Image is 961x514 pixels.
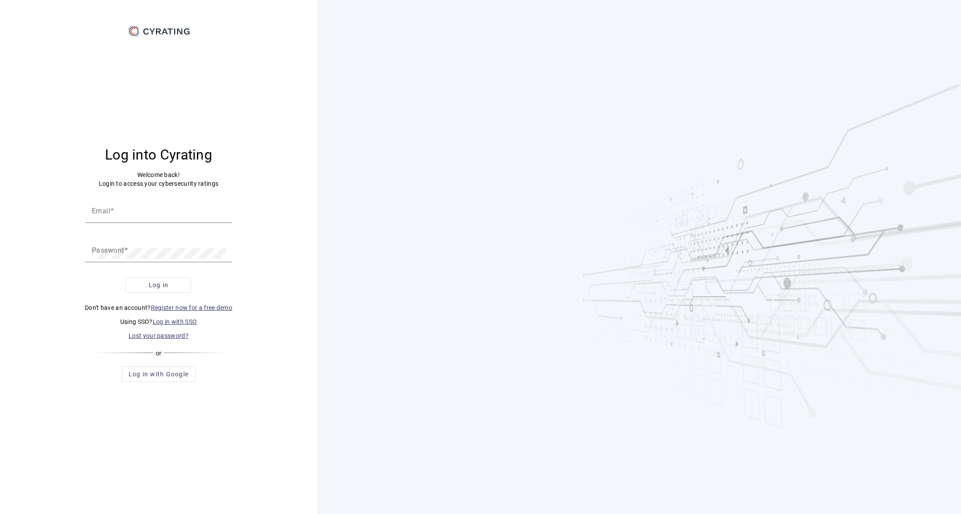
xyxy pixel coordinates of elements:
a: Lost your password? [129,332,189,339]
button: Log in [126,277,191,293]
mat-label: Email [92,207,111,215]
p: Don't have an account? [85,303,232,312]
p: Using SSO? [85,317,232,326]
p: Welcome back! Login to access your cybersecurity ratings [85,170,232,188]
button: Log in with Google [122,366,196,382]
mat-label: Password [92,246,124,254]
g: CYRATING [143,28,190,35]
a: Log in with SSO [153,318,197,325]
span: Log in [149,281,169,289]
h3: Log into Cyrating [85,146,232,163]
a: Register now for a free demo [151,304,232,311]
div: or [91,349,226,358]
span: Log in with Google [129,370,189,379]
